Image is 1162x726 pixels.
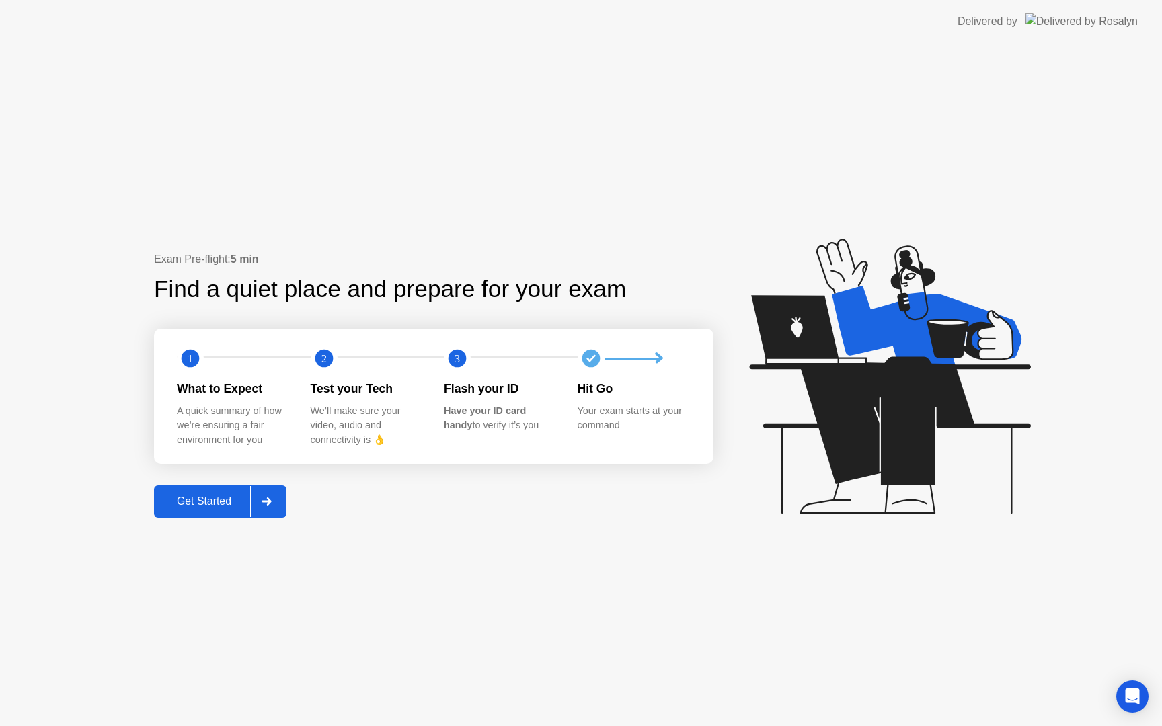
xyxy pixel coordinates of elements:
[455,352,460,365] text: 3
[444,380,556,397] div: Flash your ID
[177,404,289,448] div: A quick summary of how we’re ensuring a fair environment for you
[444,405,526,431] b: Have your ID card handy
[177,380,289,397] div: What to Expect
[158,495,250,508] div: Get Started
[231,253,259,265] b: 5 min
[154,485,286,518] button: Get Started
[578,380,690,397] div: Hit Go
[188,352,193,365] text: 1
[958,13,1017,30] div: Delivered by
[1025,13,1138,29] img: Delivered by Rosalyn
[321,352,326,365] text: 2
[154,272,628,307] div: Find a quiet place and prepare for your exam
[578,404,690,433] div: Your exam starts at your command
[444,404,556,433] div: to verify it’s you
[311,380,423,397] div: Test your Tech
[311,404,423,448] div: We’ll make sure your video, audio and connectivity is 👌
[154,251,713,268] div: Exam Pre-flight:
[1116,680,1149,713] div: Open Intercom Messenger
